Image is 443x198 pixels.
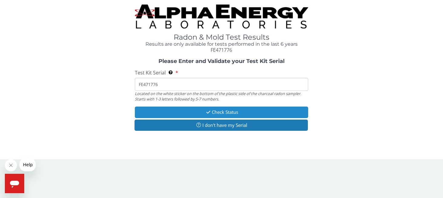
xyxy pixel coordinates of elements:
[135,5,308,28] img: TightCrop.jpg
[158,58,285,64] strong: Please Enter and Validate your Test Kit Serial
[135,33,308,41] h1: Radon & Mold Test Results
[135,41,308,47] h4: Results are only available for tests performed in the last 6 years
[135,107,308,118] button: Check Status
[211,47,232,53] span: FE471776
[5,174,24,193] iframe: Button to launch messaging window
[5,159,17,171] iframe: Close message
[135,120,308,131] button: I don't have my Serial
[19,158,36,171] iframe: Message from company
[135,69,166,76] span: Test Kit Serial
[135,91,308,102] div: Located on the white sticker on the bottom of the plastic side of the charcoal radon sampler. Sta...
